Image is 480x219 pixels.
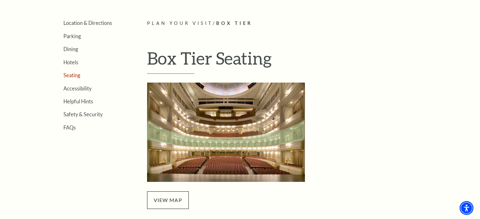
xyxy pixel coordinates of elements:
[63,72,80,78] a: Seating
[63,59,78,65] a: Hotels
[63,20,112,26] a: Location & Directions
[147,128,305,135] a: Box Tier Seating - open in a new tab
[147,20,213,26] span: Plan Your Visit
[459,201,473,215] div: Accessibility Menu
[147,83,305,182] img: Box Tier Seating
[63,33,81,39] a: Parking
[147,191,189,209] span: view map
[63,85,92,91] a: Accessibility
[147,20,436,27] p: /
[147,196,189,203] a: view map - open in a new tab
[63,98,93,104] a: Helpful Hints
[147,48,436,74] h1: Box Tier Seating
[63,124,76,130] a: FAQs
[63,111,103,117] a: Safety & Security
[63,46,78,52] a: Dining
[216,20,252,26] span: Box Tier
